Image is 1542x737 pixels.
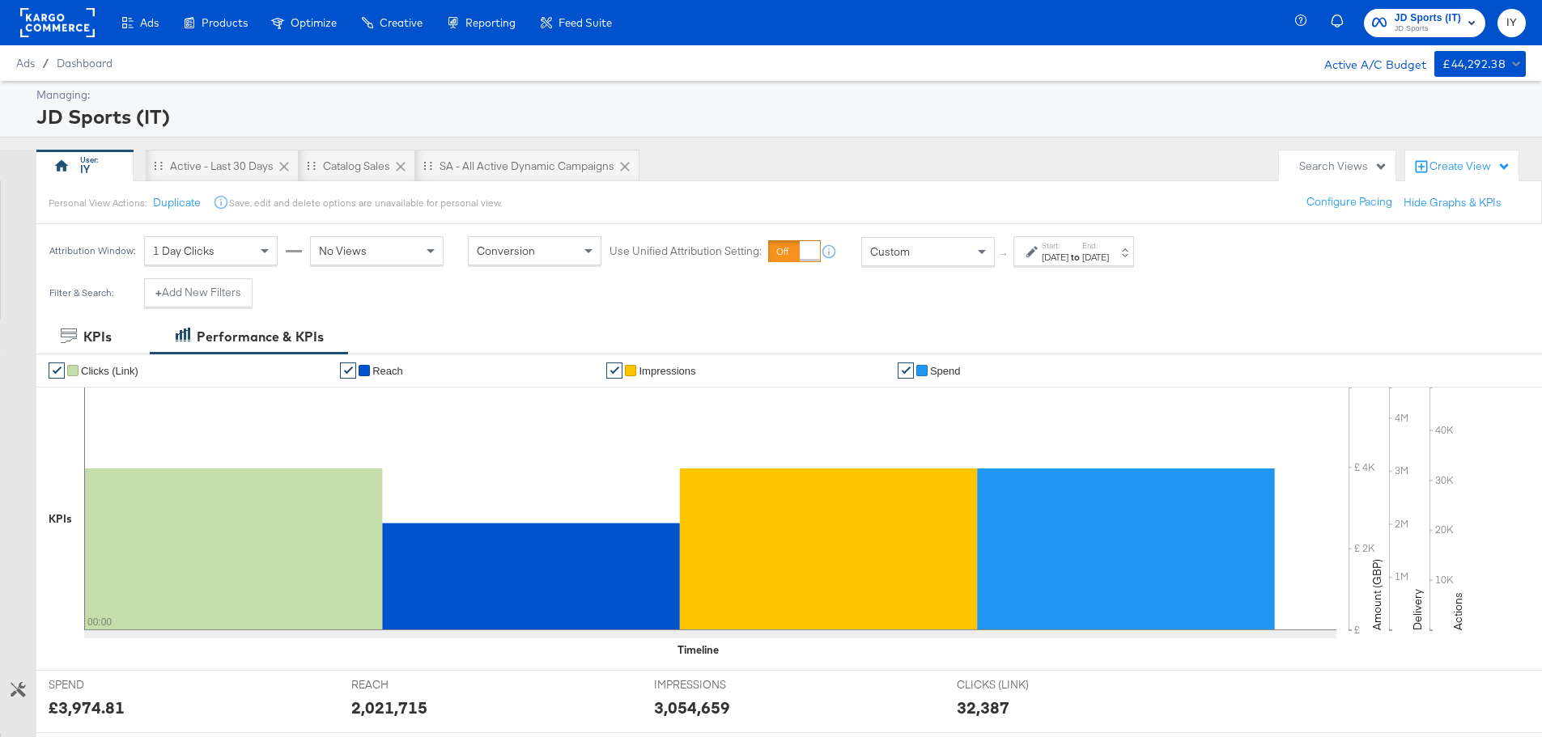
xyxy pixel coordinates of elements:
[57,57,113,70] a: Dashboard
[1504,14,1519,32] span: IY
[81,365,138,377] span: Clicks (Link)
[340,362,356,379] a: ✔
[140,16,159,29] span: Ads
[49,362,65,379] a: ✔
[1434,51,1526,77] button: £44,292.38
[80,162,90,177] div: IY
[1042,251,1068,264] div: [DATE]
[49,677,170,693] span: SPEND
[16,57,35,70] span: Ads
[654,677,775,693] span: IMPRESSIONS
[1395,23,1461,36] span: JD Sports
[229,197,502,210] div: Save, edit and delete options are unavailable for personal view.
[36,103,1522,130] div: JD Sports (IT)
[35,57,57,70] span: /
[606,362,622,379] a: ✔
[1082,240,1109,251] label: End:
[153,244,215,259] span: 1 Day Clicks
[639,365,695,377] span: Impressions
[372,365,403,377] span: Reach
[423,161,432,170] div: Drag to reorder tab
[1497,9,1526,37] button: IY
[170,159,274,174] div: Active - Last 30 Days
[49,287,114,299] div: Filter & Search:
[1442,54,1506,74] div: £44,292.38
[1307,51,1426,75] div: Active A/C Budget
[654,696,730,719] div: 3,054,659
[957,696,1009,719] div: 32,387
[1404,195,1502,210] button: Hide Graphs & KPIs
[49,197,147,210] div: Personal View Actions:
[930,365,961,377] span: Spend
[1429,159,1510,175] div: Create View
[380,16,423,29] span: Creative
[440,159,614,174] div: SA - All Active Dynamic Campaigns
[1364,9,1485,37] button: JD Sports (IT)JD Sports
[351,696,427,719] div: 2,021,715
[1299,159,1387,174] div: Search Views
[898,362,914,379] a: ✔
[83,328,112,346] div: KPIs
[155,285,162,300] strong: +
[1068,251,1082,263] strong: to
[49,511,72,527] div: KPIs
[291,16,337,29] span: Optimize
[153,195,201,210] button: Duplicate
[49,246,136,257] div: Attribution Window:
[49,696,125,719] div: £3,974.81
[154,161,163,170] div: Drag to reorder tab
[465,16,516,29] span: Reporting
[202,16,248,29] span: Products
[323,159,390,174] div: Catalog Sales
[307,161,316,170] div: Drag to reorder tab
[1370,559,1384,630] text: Amount (GBP)
[1082,251,1109,264] div: [DATE]
[996,252,1012,257] span: ↑
[559,16,612,29] span: Feed Suite
[477,244,535,259] span: Conversion
[351,677,473,693] span: REACH
[197,328,324,346] div: Performance & KPIs
[36,87,1522,103] div: Managing:
[1451,592,1465,630] text: Actions
[678,642,719,658] div: Timeline
[1395,10,1461,27] span: JD Sports (IT)
[870,244,910,259] span: Custom
[1410,589,1425,630] text: Delivery
[610,244,762,260] label: Use Unified Attribution Setting:
[144,278,253,307] button: +Add New Filters
[1042,240,1068,251] label: Start:
[957,677,1078,693] span: CLICKS (LINK)
[1295,188,1404,217] button: Configure Pacing
[319,244,367,259] span: No Views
